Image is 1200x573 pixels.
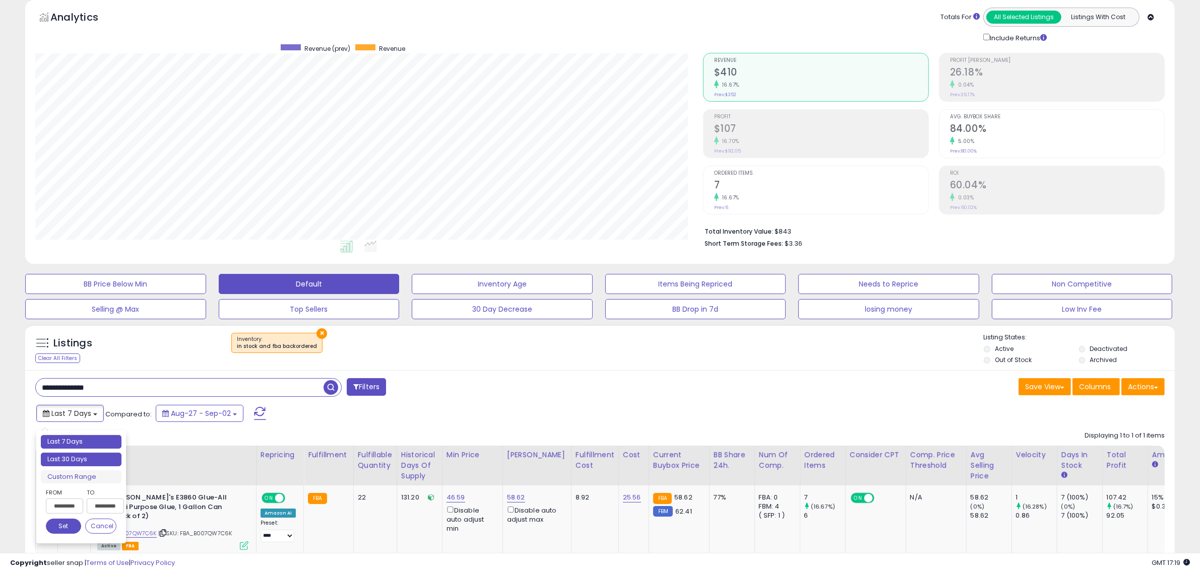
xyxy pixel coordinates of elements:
div: FBA: 0 [759,493,792,502]
span: 2025-09-10 17:19 GMT [1152,558,1190,567]
span: All listings currently available for purchase on Amazon [97,542,120,550]
span: FBA [122,542,139,550]
label: Deactivated [1090,344,1128,353]
div: Disable auto adjust max [507,505,563,524]
button: Filters [347,378,386,396]
button: Default [219,274,400,294]
div: Days In Stock [1061,450,1098,471]
small: Amazon Fees. [1152,460,1158,469]
span: ON [263,494,275,503]
small: (0%) [1061,503,1076,511]
small: (16.67%) [811,503,835,511]
div: 7 (100%) [1061,493,1102,502]
div: FBM: 4 [759,502,792,511]
button: Set [46,519,81,534]
button: All Selected Listings [986,11,1061,24]
div: Current Buybox Price [653,450,705,471]
button: Save View [1019,378,1071,395]
small: 16.67% [719,194,739,201]
small: 0.03% [955,194,974,201]
a: 25.56 [623,492,641,503]
small: Prev: $92.05 [714,148,741,154]
small: 5.00% [955,137,975,145]
span: Last 7 Days [51,408,91,418]
div: 1 [1016,493,1057,502]
button: Listings With Cost [1061,11,1136,24]
small: 16.70% [719,137,739,145]
span: Revenue [714,58,928,63]
small: (0%) [971,503,985,511]
div: 92.05 [1107,511,1148,520]
div: Fulfillable Quantity [358,450,393,471]
small: Prev: $352 [714,92,736,98]
div: 6 [804,511,845,520]
h5: Listings [53,336,92,350]
small: (16.28%) [1023,503,1047,511]
a: 58.62 [507,492,525,503]
span: Revenue [379,44,405,53]
div: ( SFP: 1 ) [759,511,792,520]
div: Ordered Items [804,450,841,471]
div: Title [95,450,252,460]
div: 7 (100%) [1061,511,1102,520]
div: 58.62 [971,511,1012,520]
label: From [46,487,81,497]
span: ROI [950,171,1164,176]
b: Total Inventory Value: [705,227,773,236]
label: To [87,487,116,497]
span: Avg. Buybox Share [950,114,1164,120]
button: losing money [798,299,979,319]
button: Last 7 Days [36,405,104,422]
span: Inventory : [237,335,317,350]
h2: 84.00% [950,123,1164,136]
li: Custom Range [41,470,121,484]
strong: Copyright [10,558,47,567]
div: 0.86 [1016,511,1057,520]
div: 131.20 [401,493,434,502]
small: FBA [308,493,327,504]
button: Actions [1121,378,1165,395]
button: BB Price Below Min [25,274,206,294]
small: FBM [653,506,673,517]
span: OFF [872,494,889,503]
div: in stock and fba backordered [237,343,317,350]
h2: 7 [714,179,928,193]
a: Privacy Policy [131,558,175,567]
button: Columns [1072,378,1120,395]
div: Velocity [1016,450,1053,460]
label: Out of Stock [995,355,1032,364]
div: Amazon AI [261,509,296,518]
span: 62.41 [675,507,692,516]
span: Columns [1079,382,1111,392]
h2: $107 [714,123,928,136]
div: [PERSON_NAME] [507,450,567,460]
div: 107.42 [1107,493,1148,502]
button: BB Drop in 7d [605,299,786,319]
button: Non Competitive [992,274,1173,294]
h2: $410 [714,66,928,80]
small: Prev: 60.02% [950,204,977,210]
span: | SKU: FBA_B007QW7C6K [158,529,232,537]
label: Archived [1090,355,1117,364]
span: Profit [PERSON_NAME] [950,58,1164,63]
button: × [317,328,327,339]
div: Fulfillment [308,450,349,460]
p: Listing States: [984,333,1175,342]
small: Days In Stock. [1061,471,1067,480]
button: Low Inv Fee [992,299,1173,319]
div: N/A [910,493,959,502]
button: 30 Day Decrease [412,299,593,319]
div: Avg Selling Price [971,450,1007,481]
span: Profit [714,114,928,120]
a: B007QW7C6K [118,529,157,538]
b: Short Term Storage Fees: [705,239,783,248]
div: Num of Comp. [759,450,796,471]
h2: 26.18% [950,66,1164,80]
div: Total Profit [1107,450,1144,471]
div: Consider CPT [850,450,902,460]
div: Include Returns [976,32,1059,43]
a: 46.59 [447,492,465,503]
small: (16.7%) [1113,503,1133,511]
button: Top Sellers [219,299,400,319]
div: 7 [804,493,845,502]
